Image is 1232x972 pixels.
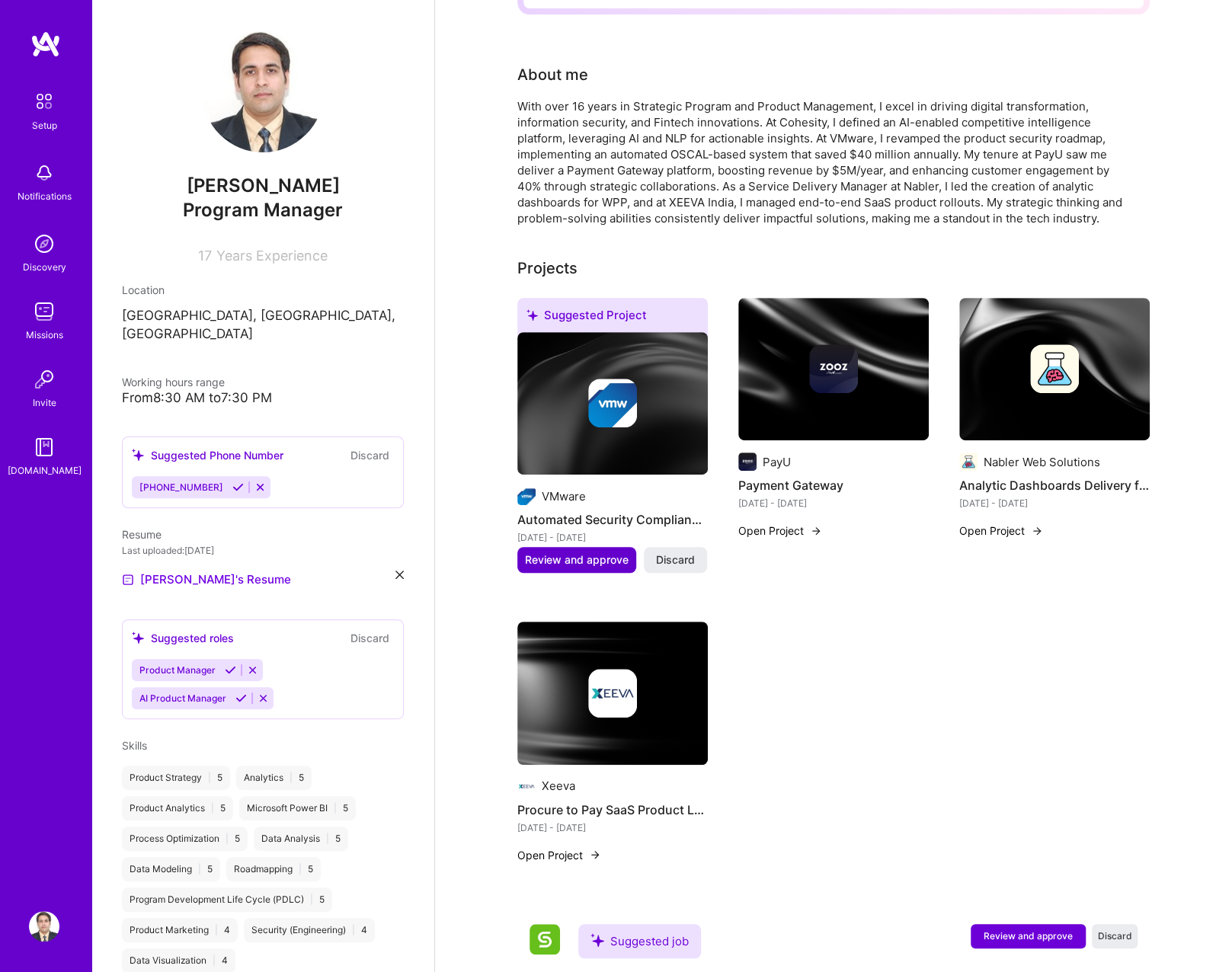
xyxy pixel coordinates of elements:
h4: Procure to Pay SaaS Product Launch [517,800,708,820]
span: | [215,924,218,936]
img: bell [29,158,59,188]
div: Invite [33,395,56,411]
span: | [226,833,229,845]
img: Company logo [517,777,536,795]
div: Analytics 5 [236,766,312,790]
img: guide book [29,432,59,462]
img: cover [517,332,708,475]
img: Company logo [588,379,637,427]
span: | [213,954,216,967]
img: Company logo [530,924,560,954]
div: Nabler Web Solutions [984,454,1100,470]
div: PayU [763,454,791,470]
a: [PERSON_NAME]'s Resume [122,571,291,589]
button: Open Project [517,847,601,863]
i: icon Close [395,571,404,579]
span: | [334,802,337,814]
button: Discard [644,547,707,573]
i: Accept [235,692,247,704]
div: Missions [26,327,63,343]
span: Years Experience [216,248,328,264]
div: Process Optimization 5 [122,827,248,851]
div: Microsoft Power BI 5 [239,796,356,820]
i: icon SuggestedTeams [132,631,145,644]
img: User Avatar [202,30,324,152]
span: Product Manager [139,664,216,676]
img: setup [28,85,60,117]
span: | [310,894,313,906]
div: Product Strategy 5 [122,766,230,790]
i: icon SuggestedTeams [590,933,604,947]
i: Reject [254,481,266,493]
button: Open Project [738,523,822,539]
div: Add projects you've worked on [517,257,578,280]
img: Invite [29,364,59,395]
div: Program Development Life Cycle (PDLC) 5 [122,887,332,912]
span: Working hours range [122,376,225,388]
div: Data Analysis 5 [254,827,348,851]
div: Last uploaded: [DATE] [122,542,404,558]
a: User Avatar [25,911,63,942]
span: Review and approve [984,929,1073,942]
i: icon SuggestedTeams [132,449,145,462]
img: arrow-right [1031,525,1043,537]
h4: Payment Gateway [738,475,929,495]
div: Suggested Phone Number [132,447,283,463]
div: With over 16 years in Strategic Program and Product Management, I excel in driving digital transf... [517,98,1127,226]
div: [DATE] - [DATE] [517,529,708,545]
span: | [299,863,302,875]
div: About me [517,63,588,86]
img: Company logo [588,669,637,718]
i: Accept [225,664,236,676]
div: Suggested job [578,924,701,958]
button: Open Project [959,523,1043,539]
div: Suggested Project [517,298,708,338]
div: Projects [517,257,578,280]
div: [DOMAIN_NAME] [8,462,82,478]
span: Program Manager [183,199,343,221]
button: Review and approve [971,924,1086,948]
button: Discard [346,446,394,464]
span: Skills [122,739,147,752]
img: Company logo [517,487,536,505]
div: Product Marketing 4 [122,918,238,942]
div: Security (Engineering) 4 [244,918,375,942]
span: 17 [198,248,212,264]
img: cover [517,622,708,765]
div: Suggested roles [132,630,234,646]
img: cover [959,298,1150,441]
div: Location [122,282,404,298]
div: From 8:30 AM to 7:30 PM [122,390,404,406]
div: Discovery [23,259,66,275]
img: Company logo [738,452,757,471]
span: | [208,772,211,784]
img: arrow-right [589,849,601,861]
img: User Avatar [29,911,59,942]
i: icon SuggestedTeams [526,309,538,321]
span: Discard [656,552,695,568]
button: Review and approve [517,547,636,573]
span: Resume [122,528,162,541]
img: discovery [29,229,59,259]
i: Reject [258,692,269,704]
div: Xeeva [542,778,575,794]
div: VMware [542,488,586,504]
span: | [290,772,293,784]
div: [DATE] - [DATE] [959,495,1150,511]
img: Company logo [959,452,978,471]
div: Setup [32,117,57,133]
img: Company logo [809,344,858,393]
span: | [352,924,355,936]
button: Discard [346,629,394,647]
div: Product Analytics 5 [122,796,233,820]
div: Data Modeling 5 [122,857,220,881]
img: cover [738,298,929,441]
p: [GEOGRAPHIC_DATA], [GEOGRAPHIC_DATA], [GEOGRAPHIC_DATA] [122,307,404,344]
button: Discard [1092,924,1138,948]
img: arrow-right [810,525,822,537]
div: Notifications [18,188,72,204]
img: Company logo [1030,344,1079,393]
h4: Analytic Dashboards Delivery for Media Agency [959,475,1150,495]
span: Discard [1098,929,1132,942]
div: [DATE] - [DATE] [517,820,708,836]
